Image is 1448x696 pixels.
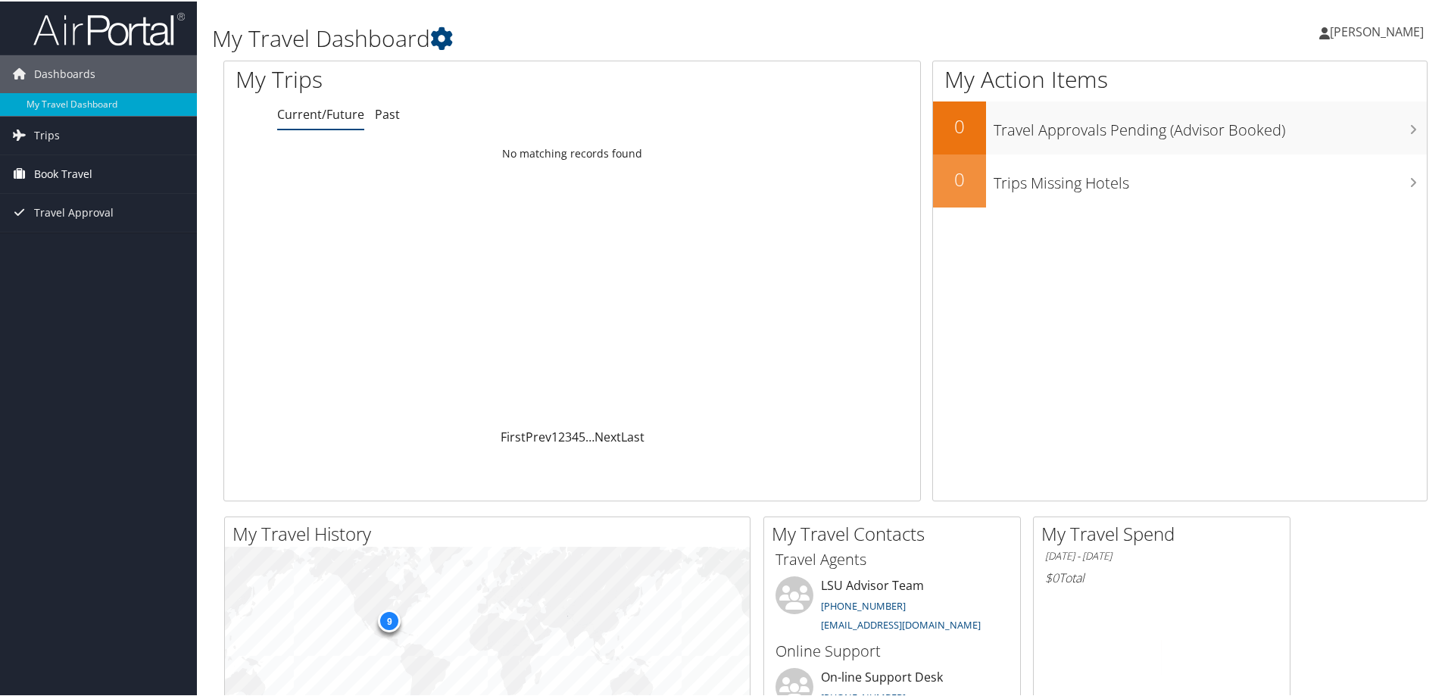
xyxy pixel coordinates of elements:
[224,139,920,166] td: No matching records found
[526,427,551,444] a: Prev
[994,111,1427,139] h3: Travel Approvals Pending (Advisor Booked)
[1045,568,1059,585] span: $0
[933,165,986,191] h2: 0
[1041,520,1290,545] h2: My Travel Spend
[375,105,400,121] a: Past
[585,427,594,444] span: …
[821,598,906,611] a: [PHONE_NUMBER]
[378,608,401,631] div: 9
[994,164,1427,192] h3: Trips Missing Hotels
[1045,548,1278,562] h6: [DATE] - [DATE]
[821,616,981,630] a: [EMAIL_ADDRESS][DOMAIN_NAME]
[558,427,565,444] a: 2
[933,100,1427,153] a: 0Travel Approvals Pending (Advisor Booked)
[1045,568,1278,585] h6: Total
[933,153,1427,206] a: 0Trips Missing Hotels
[277,105,364,121] a: Current/Future
[34,154,92,192] span: Book Travel
[933,112,986,138] h2: 0
[775,548,1009,569] h3: Travel Agents
[34,54,95,92] span: Dashboards
[34,115,60,153] span: Trips
[232,520,750,545] h2: My Travel History
[572,427,579,444] a: 4
[579,427,585,444] a: 5
[501,427,526,444] a: First
[1319,8,1439,53] a: [PERSON_NAME]
[768,575,1016,637] li: LSU Advisor Team
[772,520,1020,545] h2: My Travel Contacts
[212,21,1030,53] h1: My Travel Dashboard
[34,192,114,230] span: Travel Approval
[33,10,185,45] img: airportal-logo.png
[621,427,644,444] a: Last
[551,427,558,444] a: 1
[1330,22,1424,39] span: [PERSON_NAME]
[775,639,1009,660] h3: Online Support
[594,427,621,444] a: Next
[565,427,572,444] a: 3
[236,62,619,94] h1: My Trips
[933,62,1427,94] h1: My Action Items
